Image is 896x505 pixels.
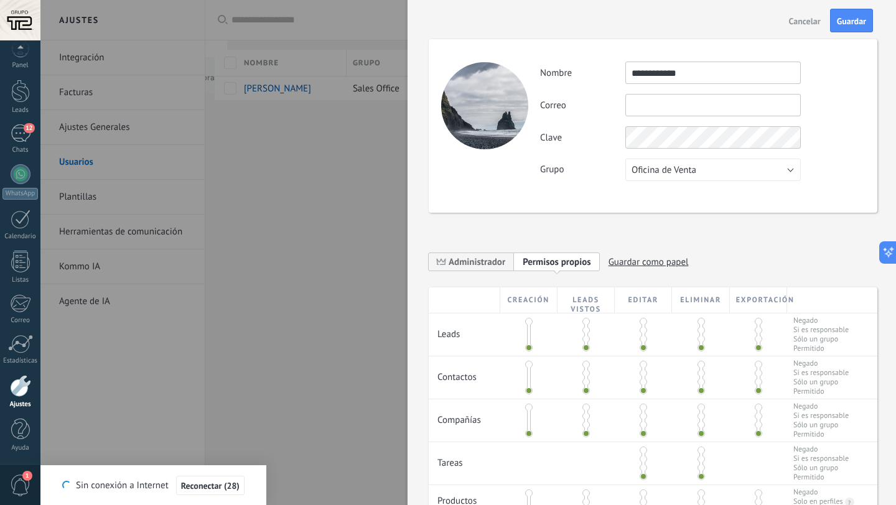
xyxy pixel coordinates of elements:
button: Reconectar (28) [176,476,245,496]
span: Negado [793,316,849,325]
img: logo_orange.svg [20,20,30,30]
span: Permitido [793,387,849,396]
span: Cancelar [789,17,821,25]
div: Leads [2,106,39,114]
span: 12 [24,123,34,133]
div: Ajustes [2,401,39,409]
span: Si es responsable [793,411,849,420]
img: website_grey.svg [20,32,30,42]
div: Leads vistos [558,287,615,313]
img: tab_domain_overview_orange.svg [52,72,62,82]
span: Permitido [793,473,849,482]
label: Grupo [540,164,625,175]
span: Sólo un grupo [793,420,849,430]
button: Oficina de Venta [625,159,801,181]
span: Permitido [793,344,849,353]
span: Sólo un grupo [793,335,849,344]
label: Correo [540,100,625,111]
span: Reconectar (28) [181,481,240,490]
label: Nombre [540,67,625,79]
div: Sin conexión a Internet [62,475,245,496]
button: Guardar [830,9,873,32]
div: Compañías [429,399,500,432]
div: Exportación [730,287,787,313]
div: WhatsApp [2,188,38,200]
span: Permitido [793,430,849,439]
div: Estadísticas [2,357,39,365]
span: Negado [793,445,849,454]
div: Creación [500,287,558,313]
span: Administrador [429,252,514,271]
div: Panel [2,62,39,70]
span: Guardar como papel [609,253,689,272]
span: Si es responsable [793,454,849,463]
span: Negado [793,359,849,368]
div: Leads [429,313,500,346]
span: Si es responsable [793,368,849,378]
div: Ayuda [2,444,39,452]
button: Cancelar [784,11,826,30]
span: Oficina de Venta [632,164,696,176]
div: Correo [2,317,39,325]
span: Si es responsable [793,325,849,335]
div: Listas [2,276,39,284]
span: 1 [22,471,32,481]
span: Add new role [514,252,600,271]
div: Tareas [429,442,500,475]
div: Palabras clave [146,73,198,81]
div: Negado [793,488,818,497]
div: Contactos [429,356,500,389]
span: Sólo un grupo [793,463,849,473]
div: v 4.0.24 [35,20,61,30]
label: Clave [540,132,625,144]
div: Dominio: [DOMAIN_NAME] [32,32,139,42]
span: Administrador [449,256,505,268]
span: Negado [793,402,849,411]
span: Sólo un grupo [793,378,849,387]
div: Calendario [2,233,39,241]
span: Guardar [837,17,866,25]
span: Permisos propios [523,256,591,268]
div: Dominio [65,73,95,81]
img: tab_keywords_by_traffic_grey.svg [133,72,142,82]
div: Eliminar [672,287,729,313]
div: Chats [2,146,39,154]
div: Editar [615,287,672,313]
